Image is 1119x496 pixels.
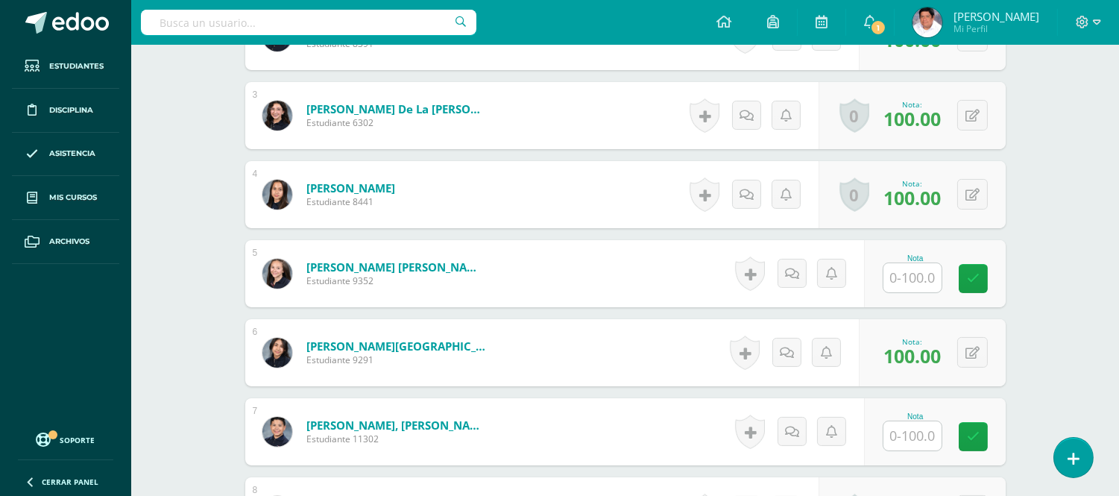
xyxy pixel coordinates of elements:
span: 100.00 [883,106,941,131]
span: Soporte [60,435,95,445]
a: Asistencia [12,133,119,177]
span: [PERSON_NAME] [953,9,1039,24]
a: 0 [839,178,869,212]
a: Estudiantes [12,45,119,89]
input: Busca un usuario... [141,10,476,35]
span: Cerrar panel [42,477,98,487]
img: 211e6c3b210dcb44a47f17c329106ef5.png [912,7,942,37]
span: Archivos [49,236,89,248]
input: 0-100.0 [883,421,942,451]
a: [PERSON_NAME] [306,180,395,195]
img: 342bb3fa78f92800eeaf453fee038b36.png [262,338,292,368]
span: Estudiante 9291 [306,354,485,366]
a: Soporte [18,429,113,449]
a: [PERSON_NAME] de la [PERSON_NAME] [306,101,485,116]
a: Disciplina [12,89,119,133]
img: 9c2aa008005bd118b128dea6937e0706.png [262,259,292,289]
a: [PERSON_NAME][GEOGRAPHIC_DATA] [PERSON_NAME] [306,339,485,354]
span: 100.00 [883,185,941,210]
span: 100.00 [883,343,941,368]
span: Asistencia [49,148,95,160]
div: Nota [883,254,948,263]
a: Mis cursos [12,176,119,220]
a: [PERSON_NAME], [PERSON_NAME] [306,418,485,433]
input: 0-100.0 [883,263,942,292]
span: Mis cursos [49,192,97,204]
img: 45412ca11ec9cef0d716945758774e8e.png [262,180,292,210]
div: Nota: [883,178,941,189]
span: Estudiante 9352 [306,274,485,287]
span: Disciplina [49,104,93,116]
img: 4971bbb65861e16048852926c3090030.png [262,101,292,131]
span: 1 [870,19,886,36]
div: Nota: [883,336,941,347]
div: Nota [883,412,948,421]
a: 0 [839,98,869,133]
a: [PERSON_NAME] [PERSON_NAME] [306,260,485,274]
span: Estudiantes [49,60,104,72]
div: Nota: [883,99,941,110]
span: Estudiante 6302 [306,116,485,129]
span: Estudiante 8441 [306,195,395,208]
img: 52fd168cedb96aef5bfb19c74c2db0e6.png [262,417,292,447]
span: Mi Perfil [953,22,1039,35]
span: Estudiante 11302 [306,433,485,445]
a: Archivos [12,220,119,264]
